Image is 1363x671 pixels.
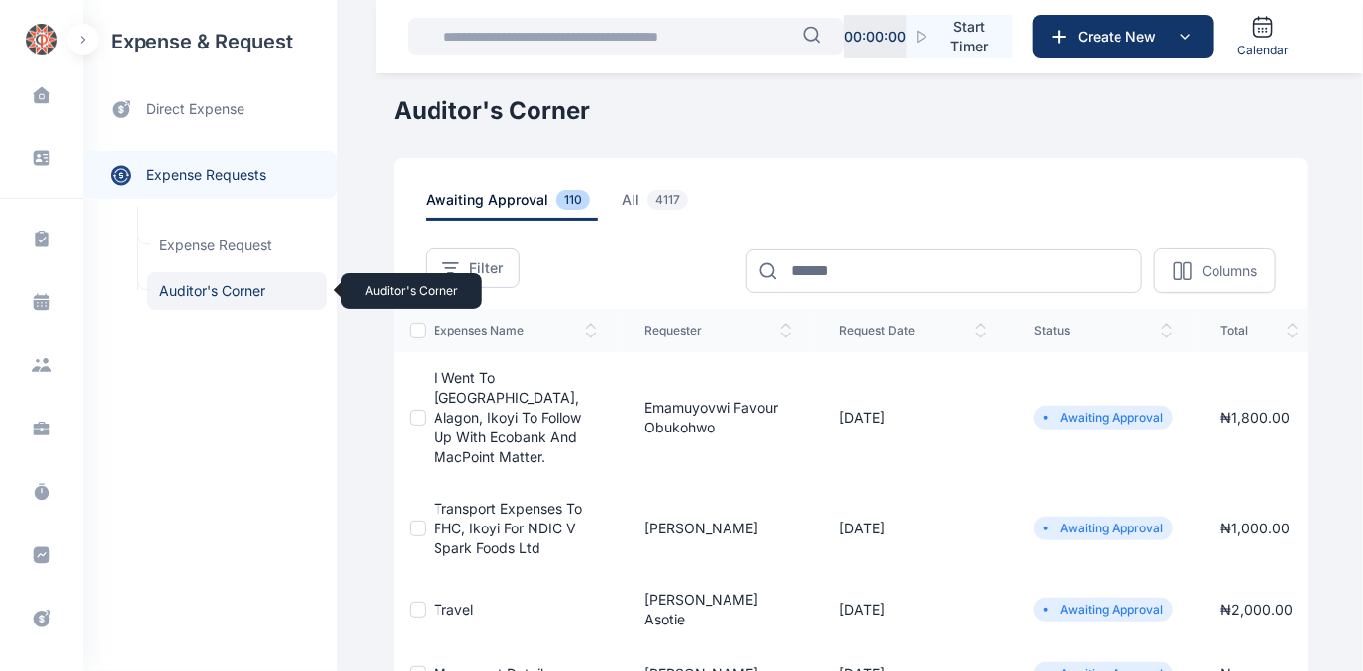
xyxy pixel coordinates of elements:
a: awaiting approval110 [426,190,622,221]
button: Create New [1033,15,1214,58]
span: Start Timer [941,17,997,56]
span: direct expense [146,99,244,120]
button: Filter [426,248,520,288]
span: Filter [469,258,503,278]
a: direct expense [83,83,337,136]
span: ₦ 1,800.00 [1220,409,1290,426]
li: Awaiting Approval [1042,410,1165,426]
span: 4117 [647,190,688,210]
span: 110 [556,190,590,210]
span: request date [839,323,987,338]
a: Expense Request [147,227,327,264]
span: ₦ 1,000.00 [1220,520,1290,536]
span: Requester [644,323,792,338]
td: Emamuyovwi Favour Obukohwo [621,352,816,483]
span: Calendar [1237,43,1289,58]
a: Auditor's CornerAuditor's Corner [147,272,327,310]
span: ₦ 2,000.00 [1220,601,1293,618]
span: Create New [1070,27,1173,47]
span: total [1220,323,1299,338]
a: Travel [434,601,473,618]
span: Auditor's Corner [147,272,327,310]
p: Columns [1202,261,1257,281]
button: Columns [1154,248,1276,293]
span: awaiting approval [426,190,598,221]
p: 00 : 00 : 00 [844,27,906,47]
td: [DATE] [816,574,1011,645]
td: [PERSON_NAME] Asotie [621,574,816,645]
a: Calendar [1229,7,1297,66]
td: [DATE] [816,352,1011,483]
h1: Auditor's Corner [394,95,1308,127]
li: Awaiting Approval [1042,521,1165,536]
div: expense requests [83,136,337,199]
a: all4117 [622,190,720,221]
button: Start Timer [907,15,1013,58]
a: I went to [GEOGRAPHIC_DATA], Alagon, Ikoyi to follow up with Ecobank and MacPoint Matter. [434,369,581,465]
li: Awaiting Approval [1042,602,1165,618]
td: [PERSON_NAME] [621,483,816,574]
a: Transport Expenses to FHC, Ikoyi for NDIC V Spark Foods Ltd [434,500,582,556]
span: expenses Name [434,323,597,338]
td: [DATE] [816,483,1011,574]
a: expense requests [83,151,337,199]
span: status [1034,323,1173,338]
span: all [622,190,696,221]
